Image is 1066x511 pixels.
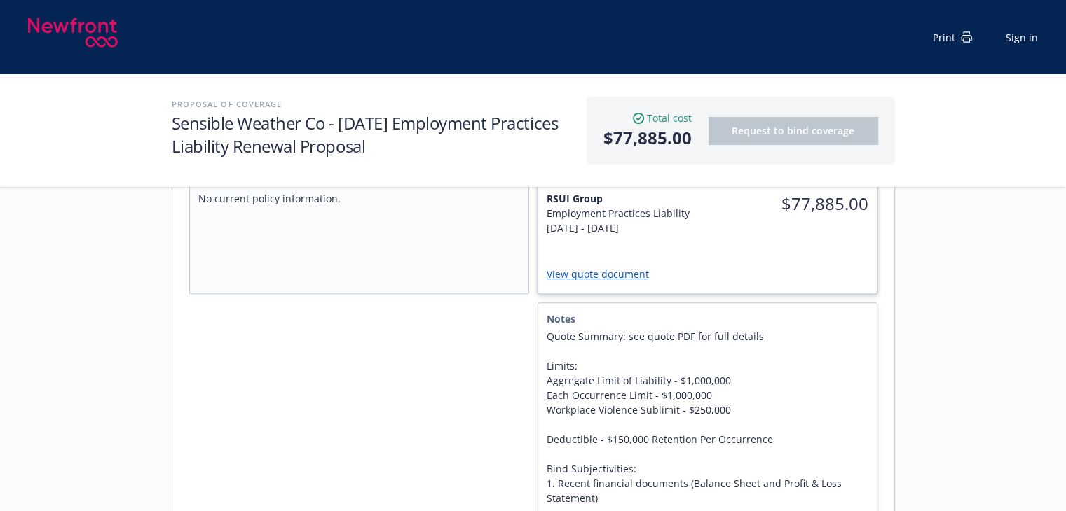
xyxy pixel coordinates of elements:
span: Request to bind coverage [732,124,854,137]
h2: Proposal of coverage [172,97,573,111]
div: Employment Practices Liability [547,206,699,220]
a: Sign in [1006,30,1038,45]
span: Total cost [647,111,692,125]
h1: Sensible Weather Co - [DATE] Employment Practices Liability Renewal Proposal [172,111,573,157]
span: $77,885.00 [716,191,868,216]
a: View quote document [547,267,660,281]
button: Request to bind coverage [709,117,878,145]
span: No current policy information. [198,191,520,206]
span: Quote Summary: see quote PDF for full details Limits: Aggregate Limit of Liability - $1,000,000 E... [547,329,868,505]
div: [DATE] - [DATE] [547,220,699,235]
span: $77,885.00 [603,125,692,150]
div: Print [933,30,972,45]
span: RSUI Group [547,191,699,206]
span: Notes [547,311,868,326]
